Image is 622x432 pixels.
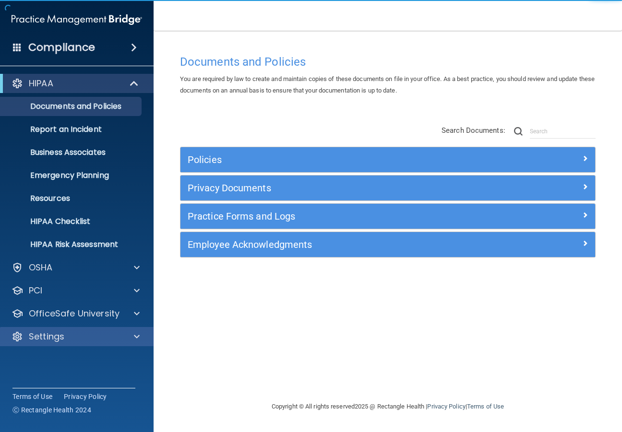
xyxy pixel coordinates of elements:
[12,10,142,29] img: PMB logo
[467,403,504,410] a: Terms of Use
[29,308,120,319] p: OfficeSafe University
[188,237,588,252] a: Employee Acknowledgments
[29,285,42,296] p: PCI
[6,148,137,157] p: Business Associates
[12,78,139,89] a: HIPAA
[530,124,596,139] input: Search
[188,239,484,250] h5: Employee Acknowledgments
[188,152,588,167] a: Policies
[6,217,137,226] p: HIPAA Checklist
[188,180,588,196] a: Privacy Documents
[213,391,563,422] div: Copyright © All rights reserved 2025 @ Rectangle Health | |
[6,171,137,180] p: Emergency Planning
[6,194,137,203] p: Resources
[188,211,484,222] h5: Practice Forms and Logs
[29,331,64,342] p: Settings
[64,392,107,401] a: Privacy Policy
[6,125,137,134] p: Report an Incident
[188,209,588,224] a: Practice Forms and Logs
[442,126,505,135] span: Search Documents:
[188,154,484,165] h5: Policies
[6,240,137,249] p: HIPAA Risk Assessment
[12,262,140,273] a: OSHA
[28,41,95,54] h4: Compliance
[188,183,484,193] h5: Privacy Documents
[6,102,137,111] p: Documents and Policies
[12,285,140,296] a: PCI
[29,262,53,273] p: OSHA
[427,403,465,410] a: Privacy Policy
[180,56,596,68] h4: Documents and Policies
[180,75,595,94] span: You are required by law to create and maintain copies of these documents on file in your office. ...
[29,78,53,89] p: HIPAA
[12,308,140,319] a: OfficeSafe University
[12,392,52,401] a: Terms of Use
[12,331,140,342] a: Settings
[12,405,91,415] span: Ⓒ Rectangle Health 2024
[514,127,523,136] img: ic-search.3b580494.png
